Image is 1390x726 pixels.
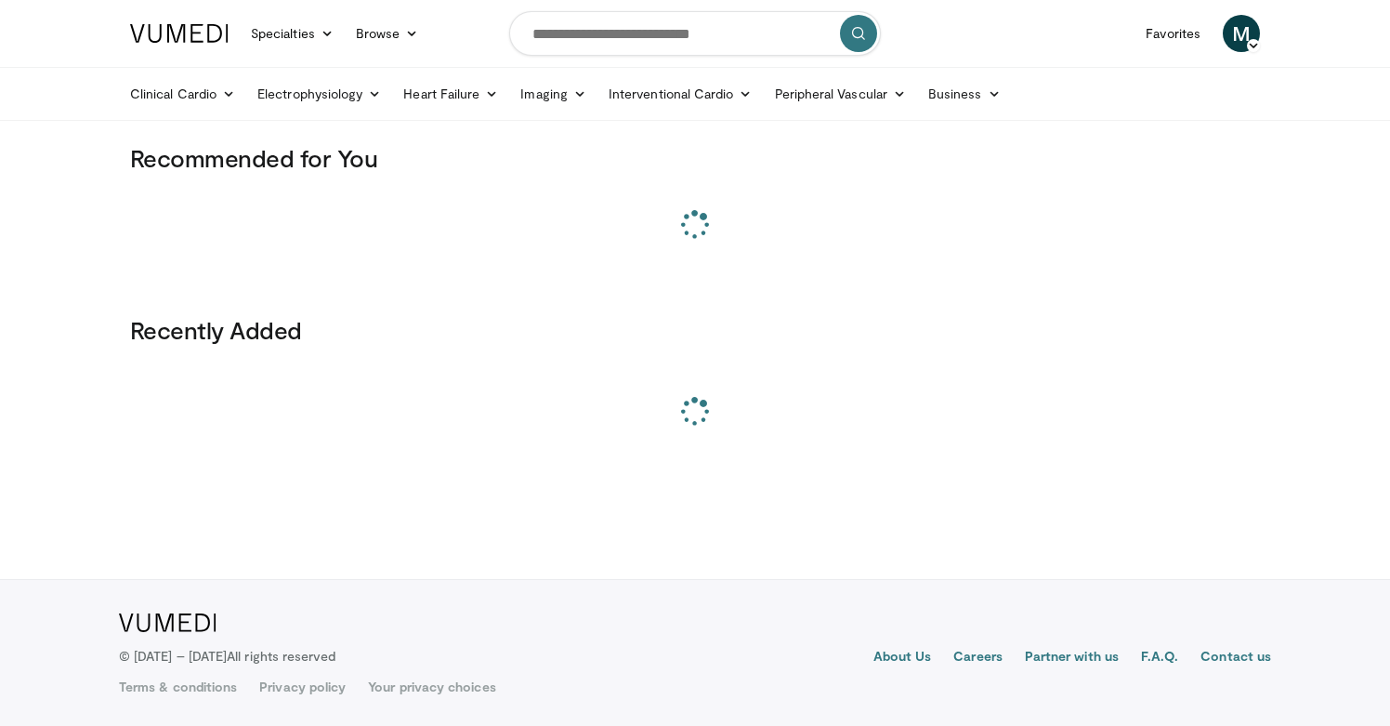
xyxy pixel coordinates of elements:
[345,15,430,52] a: Browse
[119,678,237,696] a: Terms & conditions
[597,75,764,112] a: Interventional Cardio
[119,647,336,666] p: © [DATE] – [DATE]
[509,11,881,56] input: Search topics, interventions
[227,648,335,664] span: All rights reserved
[130,315,1260,345] h3: Recently Added
[368,678,495,696] a: Your privacy choices
[130,143,1260,173] h3: Recommended for You
[1223,15,1260,52] a: M
[392,75,509,112] a: Heart Failure
[917,75,1012,112] a: Business
[509,75,597,112] a: Imaging
[130,24,229,43] img: VuMedi Logo
[240,15,345,52] a: Specialties
[764,75,917,112] a: Peripheral Vascular
[259,678,346,696] a: Privacy policy
[873,647,932,669] a: About Us
[119,614,216,632] img: VuMedi Logo
[1200,647,1271,669] a: Contact us
[119,75,246,112] a: Clinical Cardio
[1025,647,1119,669] a: Partner with us
[1134,15,1212,52] a: Favorites
[1141,647,1178,669] a: F.A.Q.
[246,75,392,112] a: Electrophysiology
[953,647,1003,669] a: Careers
